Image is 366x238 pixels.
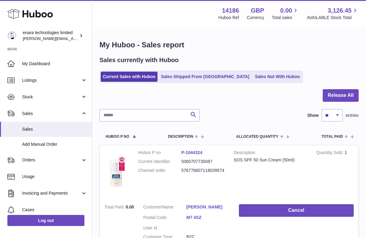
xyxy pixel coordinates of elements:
[307,15,359,21] span: AVAILABLE Stock Total
[307,113,319,118] label: Show
[159,72,251,82] a: Sales Shipped From [GEOGRAPHIC_DATA]
[101,72,158,82] a: Current Sales with Huboo
[234,157,307,163] div: SOS SPF 50 Sun Cream (50ml)
[99,56,179,64] h2: Sales currently with Huboo
[247,15,264,21] div: Currency
[22,126,87,132] span: Sales
[307,6,359,21] a: 3,126.45 AVAILABLE Stock Total
[316,150,345,157] strong: Quantity Sold
[181,168,225,173] dd: 576776607118039574
[23,36,123,41] span: [PERSON_NAME][EMAIL_ADDRESS][DOMAIN_NAME]
[143,204,187,212] dt: Name
[321,135,343,139] span: Total paid
[22,157,81,163] span: Orders
[253,72,302,82] a: Sales Not With Huboo
[251,6,264,15] strong: GBP
[346,113,359,118] span: entries
[143,204,162,209] span: Customer
[181,159,225,165] dd: 5060707730087
[22,61,87,67] span: My Dashboard
[104,204,126,211] strong: Total Paid
[126,204,134,209] span: 0.00
[312,145,358,200] td: 1
[22,111,81,117] span: Sales
[138,168,181,173] dt: Channel order
[99,40,359,50] h1: My Huboo - Sales report
[23,30,78,42] div: enara technologies limited
[280,6,292,15] span: 0.00
[239,204,354,217] button: Cancel
[7,215,84,226] a: Log out
[219,15,239,21] div: Huboo Ref
[143,225,187,231] dt: User Id
[168,135,193,139] span: Description
[138,150,181,156] dt: Huboo P no
[138,159,181,165] dt: Current identifier
[104,150,129,193] img: 1746804206.JPG
[272,15,299,21] span: Total sales
[186,215,230,220] a: M7 4SZ
[222,6,239,15] strong: 14186
[22,141,87,147] span: Add Manual Order
[7,31,17,40] img: Dee@enara.co
[234,150,307,157] strong: Description
[236,135,278,139] span: ALLOCATED Quantity
[22,174,87,180] span: Usage
[272,6,299,21] a: 0.00 Total sales
[181,150,203,155] a: P-1044324
[22,94,81,100] span: Stock
[22,77,81,83] span: Listings
[22,207,87,213] span: Cases
[143,215,187,222] dt: Postal Code
[328,6,352,15] span: 3,126.45
[186,204,230,210] a: [PERSON_NAME]
[22,190,81,196] span: Invoicing and Payments
[106,135,129,139] span: Huboo P no
[323,89,359,102] button: Release All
